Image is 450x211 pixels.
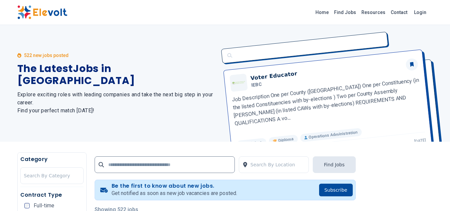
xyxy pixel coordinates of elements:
[313,7,331,18] a: Home
[313,156,355,173] button: Find Jobs
[24,203,30,208] input: Full-time
[112,189,237,197] p: Get notified as soon as new job vacancies are posted.
[24,52,69,59] p: 522 new jobs posted
[17,63,217,87] h1: The Latest Jobs in [GEOGRAPHIC_DATA]
[34,203,54,208] span: Full-time
[331,7,359,18] a: Find Jobs
[20,155,84,163] h5: Category
[388,7,410,18] a: Contact
[410,6,430,19] a: Login
[20,191,84,199] h5: Contract Type
[359,7,388,18] a: Resources
[17,5,67,19] img: Elevolt
[17,91,217,115] h2: Explore exciting roles with leading companies and take the next big step in your career. Find you...
[319,184,353,196] button: Subscribe
[112,183,237,189] h4: Be the first to know about new jobs.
